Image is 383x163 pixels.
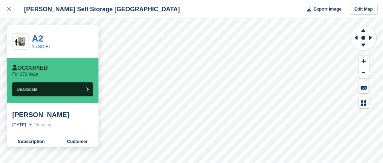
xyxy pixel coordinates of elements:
div: Ongoing [35,121,51,128]
button: Export Image [303,4,342,15]
button: Map Legend [359,97,369,109]
button: Zoom Out [359,67,369,78]
img: 25-sqft-unit.jpg [13,36,28,48]
div: [PERSON_NAME] [12,111,93,119]
p: For 271 days [12,71,38,77]
a: 15 SQ FT [32,44,51,49]
img: arrow-right-light-icn-cde0832a797a2874e46488d9cf13f60e5c3a73dbe684e267c42b8395dfbc2abf.svg [29,124,32,126]
div: [DATE] [12,121,26,128]
button: Zoom In [359,56,369,67]
a: Edit Map [350,4,378,15]
a: Subscription [7,136,56,147]
a: Customer [56,136,98,147]
div: Occupied [12,65,48,71]
button: Deallocate [12,82,93,96]
a: A2 [32,33,43,44]
span: Export Image [313,6,341,13]
div: [PERSON_NAME] Self Storage [GEOGRAPHIC_DATA] [18,5,180,13]
span: Deallocate [17,87,37,92]
button: Keyboard Shortcuts [359,82,369,93]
